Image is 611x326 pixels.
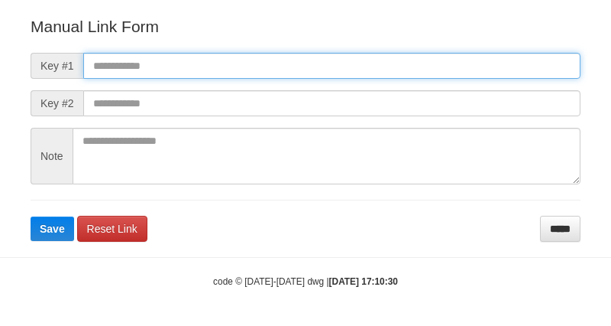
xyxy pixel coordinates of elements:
[40,223,65,235] span: Save
[31,53,83,79] span: Key #1
[31,15,580,37] p: Manual Link Form
[31,90,83,116] span: Key #2
[31,217,74,241] button: Save
[87,223,137,235] span: Reset Link
[77,216,147,242] a: Reset Link
[329,276,398,287] strong: [DATE] 17:10:30
[31,128,73,184] span: Note
[213,276,398,287] small: code © [DATE]-[DATE] dwg |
